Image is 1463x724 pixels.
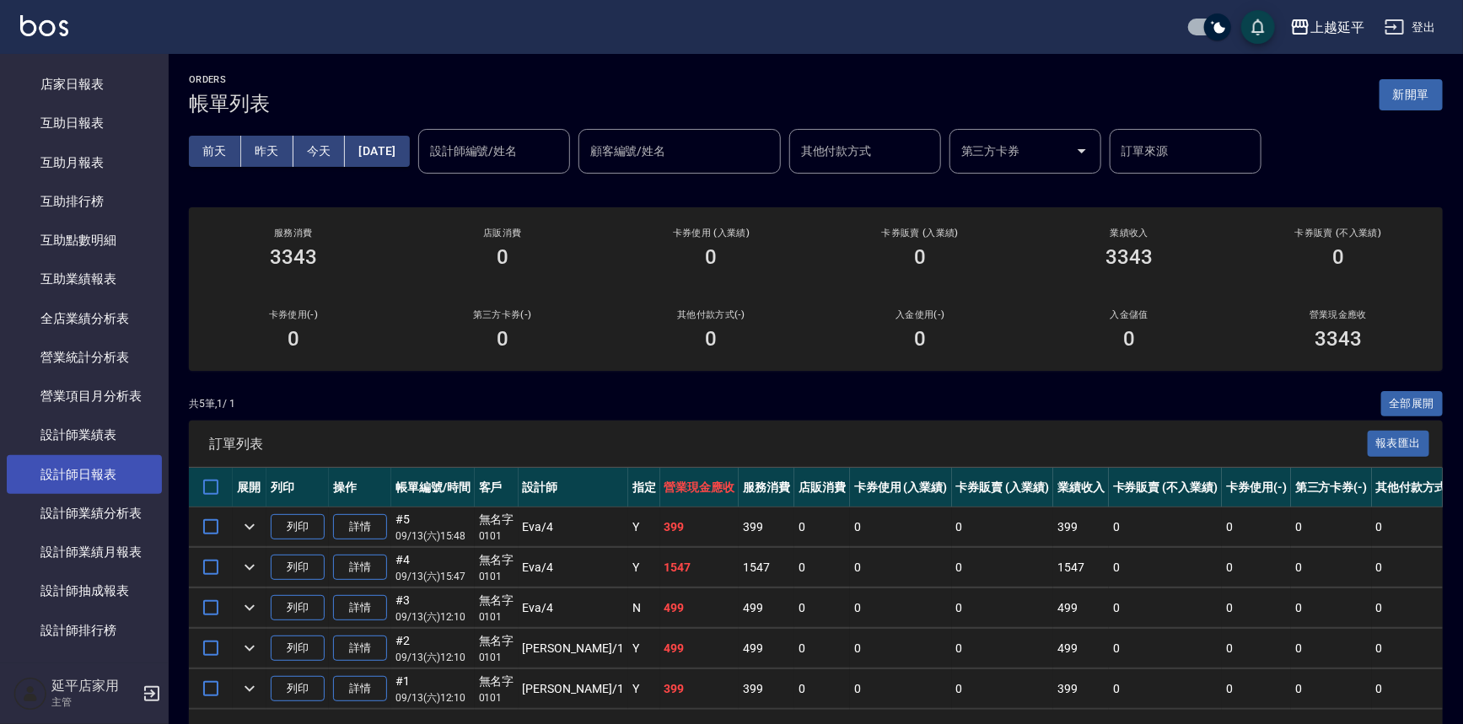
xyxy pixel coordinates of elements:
[7,416,162,454] a: 設計師業績表
[739,507,794,547] td: 399
[209,228,378,239] h3: 服務消費
[660,629,740,668] td: 499
[1315,327,1362,351] h3: 3343
[628,468,660,507] th: 指定
[850,507,952,547] td: 0
[836,309,1004,320] h2: 入金使用(-)
[391,669,475,709] td: #1
[628,588,660,628] td: N
[189,74,270,85] h2: ORDERS
[836,228,1004,239] h2: 卡券販賣 (入業績)
[266,468,329,507] th: 列印
[1068,137,1095,164] button: Open
[333,636,387,662] a: 詳情
[952,548,1054,587] td: 0
[1291,507,1372,547] td: 0
[1381,391,1444,417] button: 全部展開
[293,136,346,167] button: 今天
[1045,228,1213,239] h2: 業績收入
[1222,629,1291,668] td: 0
[391,548,475,587] td: #4
[391,629,475,668] td: #2
[497,327,508,351] h3: 0
[237,636,262,661] button: expand row
[333,555,387,581] a: 詳情
[519,669,628,709] td: [PERSON_NAME] /1
[333,595,387,621] a: 詳情
[479,511,514,528] div: 無名字
[270,245,317,269] h3: 3343
[1241,10,1275,44] button: save
[1222,588,1291,628] td: 0
[1109,629,1222,668] td: 0
[1222,669,1291,709] td: 0
[794,629,850,668] td: 0
[1109,468,1222,507] th: 卡券販賣 (不入業績)
[850,669,952,709] td: 0
[706,245,718,269] h3: 0
[850,548,952,587] td: 0
[7,260,162,298] a: 互助業績報表
[850,629,952,668] td: 0
[1380,86,1443,102] a: 新開單
[395,528,471,544] p: 09/13 (六) 15:48
[395,650,471,665] p: 09/13 (六) 12:10
[1310,17,1364,38] div: 上越延平
[660,468,740,507] th: 營業現金應收
[1222,468,1291,507] th: 卡券使用(-)
[479,673,514,690] div: 無名字
[51,695,137,710] p: 主管
[1045,309,1213,320] h2: 入金儲值
[271,514,325,540] button: 列印
[7,650,162,689] a: 商品銷售排行榜
[519,468,628,507] th: 設計師
[1123,327,1135,351] h3: 0
[189,136,241,167] button: 前天
[739,468,794,507] th: 服務消費
[850,468,952,507] th: 卡券使用 (入業績)
[660,588,740,628] td: 499
[209,436,1368,453] span: 訂單列表
[952,669,1054,709] td: 0
[395,690,471,705] p: 09/13 (六) 12:10
[627,309,796,320] h2: 其他付款方式(-)
[1368,435,1430,451] a: 報表匯出
[237,555,262,580] button: expand row
[7,221,162,260] a: 互助點數明細
[1368,431,1430,457] button: 報表匯出
[479,690,514,705] p: 0101
[794,548,850,587] td: 0
[739,588,794,628] td: 499
[739,669,794,709] td: 399
[391,588,475,628] td: #3
[1222,548,1291,587] td: 0
[7,182,162,221] a: 互助排行榜
[241,136,293,167] button: 昨天
[794,507,850,547] td: 0
[333,514,387,540] a: 詳情
[1109,669,1222,709] td: 0
[7,455,162,494] a: 設計師日報表
[739,548,794,587] td: 1547
[479,592,514,609] div: 無名字
[1291,548,1372,587] td: 0
[7,143,162,182] a: 互助月報表
[13,677,47,711] img: Person
[794,468,850,507] th: 店販消費
[794,588,850,628] td: 0
[271,555,325,581] button: 列印
[914,327,926,351] h3: 0
[20,15,68,36] img: Logo
[288,327,299,351] h3: 0
[271,636,325,662] button: 列印
[1378,12,1443,43] button: 登出
[628,629,660,668] td: Y
[7,65,162,104] a: 店家日報表
[237,595,262,620] button: expand row
[1291,629,1372,668] td: 0
[418,228,587,239] h2: 店販消費
[628,669,660,709] td: Y
[237,676,262,701] button: expand row
[1109,588,1222,628] td: 0
[418,309,587,320] h2: 第三方卡券(-)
